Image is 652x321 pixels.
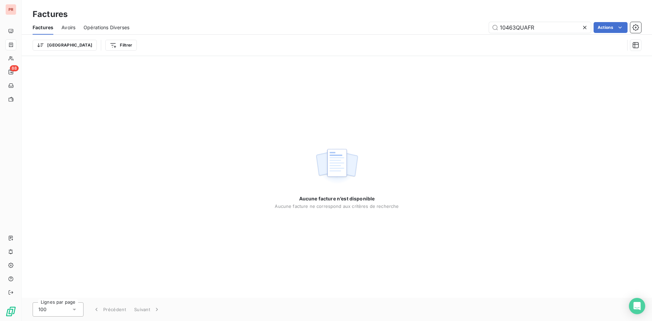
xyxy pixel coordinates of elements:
[130,302,164,317] button: Suivant
[275,203,399,209] span: Aucune facture ne correspond aux critères de recherche
[33,40,97,51] button: [GEOGRAPHIC_DATA]
[489,22,591,33] input: Rechercher
[5,306,16,317] img: Logo LeanPay
[594,22,628,33] button: Actions
[61,24,75,31] span: Avoirs
[38,306,47,313] span: 100
[5,4,16,15] div: PR
[89,302,130,317] button: Précédent
[105,40,137,51] button: Filtrer
[10,65,19,71] span: 88
[629,298,645,314] div: Open Intercom Messenger
[84,24,129,31] span: Opérations Diverses
[315,145,359,187] img: empty state
[299,195,375,202] span: Aucune facture n’est disponible
[33,8,68,20] h3: Factures
[33,24,53,31] span: Factures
